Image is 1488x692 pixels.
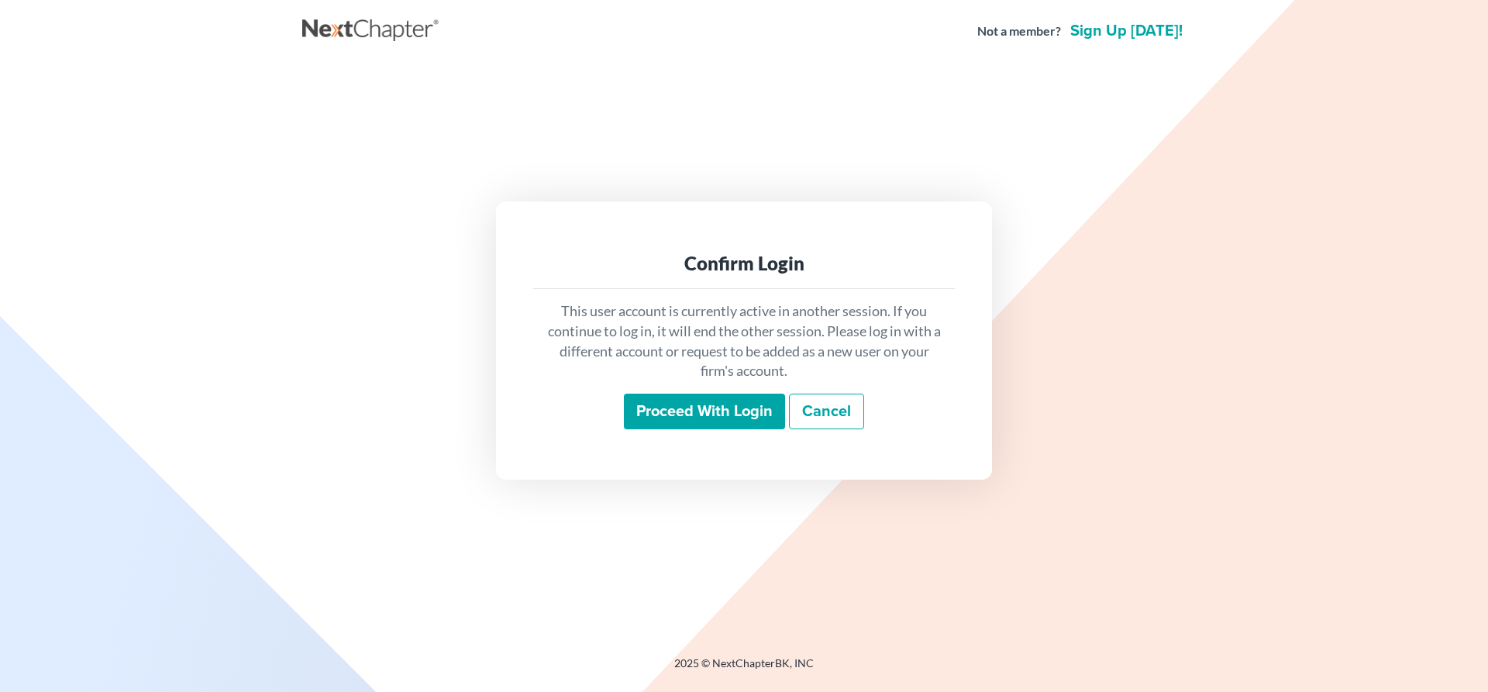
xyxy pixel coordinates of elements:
[546,251,942,276] div: Confirm Login
[302,656,1186,683] div: 2025 © NextChapterBK, INC
[624,394,785,429] input: Proceed with login
[546,301,942,381] p: This user account is currently active in another session. If you continue to log in, it will end ...
[1067,23,1186,39] a: Sign up [DATE]!
[977,22,1061,40] strong: Not a member?
[789,394,864,429] a: Cancel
